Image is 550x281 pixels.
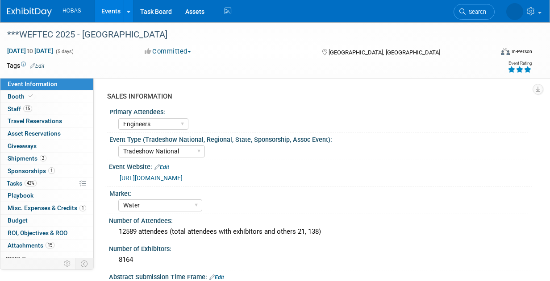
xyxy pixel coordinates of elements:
img: Lia Chowdhury [506,3,523,20]
div: Event Format [456,46,532,60]
span: Asset Reservations [8,130,61,137]
span: more [6,254,20,261]
span: Giveaways [8,142,37,149]
span: (5 days) [55,49,74,54]
img: Format-Inperson.png [501,48,510,55]
span: Misc. Expenses & Credits [8,204,86,211]
a: Edit [154,164,169,170]
span: Travel Reservations [8,117,62,124]
a: Tasks42% [0,178,93,190]
a: Search [454,4,495,20]
div: Primary Attendees: [109,105,528,116]
div: 12589 attendees (total attendees with exhibitors and others 21, 138) [116,225,525,239]
a: Event Information [0,78,93,90]
span: [GEOGRAPHIC_DATA], [GEOGRAPHIC_DATA] [329,49,440,56]
a: Travel Reservations [0,115,93,127]
div: Number of Attendees: [109,214,532,225]
a: Sponsorships1 [0,165,93,177]
a: Budget [0,215,93,227]
div: 8164 [116,253,525,267]
span: Sponsorships [8,167,55,174]
span: Event Information [8,80,58,87]
div: Market: [109,187,528,198]
span: Playbook [8,192,33,199]
span: 15 [46,242,54,248]
span: Shipments [8,155,46,162]
div: Event Website: [109,160,532,172]
span: to [26,47,34,54]
span: Tasks [7,180,37,187]
span: Booth [8,93,35,100]
td: Personalize Event Tab Strip [60,258,75,269]
div: ***WEFTEC 2025 - [GEOGRAPHIC_DATA] [4,27,487,43]
span: 2 [40,155,46,161]
a: Edit [209,274,224,281]
a: Attachments15 [0,240,93,252]
span: 1 [79,205,86,211]
span: [DATE] [DATE] [7,47,54,55]
span: 1 [48,167,55,174]
a: Shipments2 [0,153,93,165]
span: Staff [8,105,32,112]
span: HOBAS [62,8,81,14]
a: Edit [30,63,45,69]
button: Committed [142,47,195,56]
td: Tags [7,61,45,70]
div: SALES INFORMATION [107,92,525,101]
a: [URL][DOMAIN_NAME] [120,174,183,182]
div: Event Rating [508,61,532,66]
div: Event Type (Tradeshow National, Regional, State, Sponsorship, Assoc Event): [109,133,528,144]
img: ExhibitDay [7,8,52,17]
span: Attachments [8,242,54,249]
a: Misc. Expenses & Credits1 [0,202,93,214]
span: ROI, Objectives & ROO [8,229,67,236]
span: Budget [8,217,28,224]
a: Staff15 [0,103,93,115]
a: more [0,252,93,264]
td: Toggle Event Tabs [75,258,94,269]
a: Booth [0,91,93,103]
a: Playbook [0,190,93,202]
i: Booth reservation complete [29,94,33,99]
a: ROI, Objectives & ROO [0,227,93,239]
a: Giveaways [0,140,93,152]
a: Asset Reservations [0,128,93,140]
span: 42% [25,180,37,186]
span: Search [466,8,486,15]
div: In-Person [511,48,532,55]
div: Number of Exhibitors: [109,242,532,253]
span: 15 [23,105,32,112]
